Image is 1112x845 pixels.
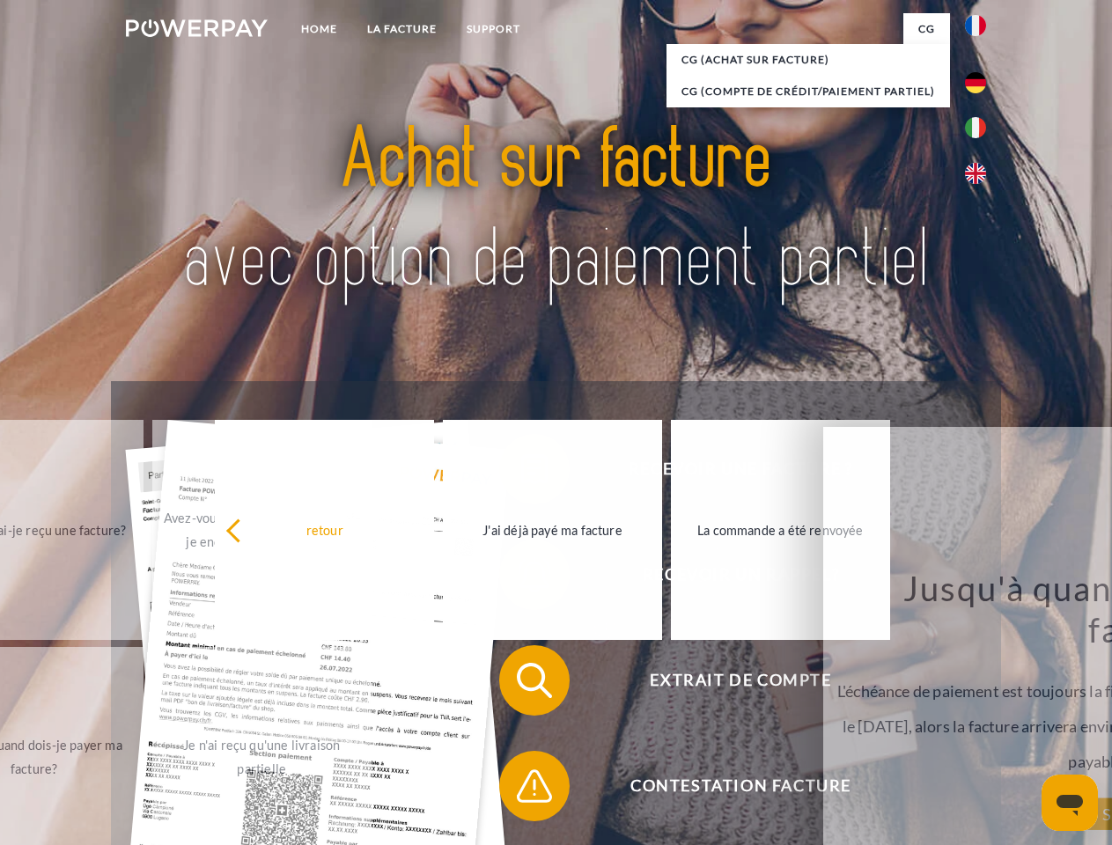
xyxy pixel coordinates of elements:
[126,19,268,37] img: logo-powerpay-white.svg
[903,13,950,45] a: CG
[666,44,950,76] a: CG (achat sur facture)
[512,764,556,808] img: qb_warning.svg
[453,518,652,541] div: J'ai déjà payé ma facture
[352,13,452,45] a: LA FACTURE
[499,751,957,821] button: Contestation Facture
[666,76,950,107] a: CG (Compte de crédit/paiement partiel)
[525,751,956,821] span: Contestation Facture
[499,645,957,716] button: Extrait de compte
[152,420,372,640] a: Avez-vous reçu mes paiements, ai-je encore un solde ouvert?
[965,72,986,93] img: de
[452,13,535,45] a: Support
[681,518,880,541] div: La commande a été renvoyée
[512,658,556,702] img: qb_search.svg
[965,15,986,36] img: fr
[225,518,423,541] div: retour
[525,645,956,716] span: Extrait de compte
[163,733,361,781] div: Je n'ai reçu qu'une livraison partielle
[286,13,352,45] a: Home
[965,117,986,138] img: it
[163,506,361,554] div: Avez-vous reçu mes paiements, ai-je encore un solde ouvert?
[168,84,944,337] img: title-powerpay_fr.svg
[965,163,986,184] img: en
[1042,775,1098,831] iframe: Bouton de lancement de la fenêtre de messagerie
